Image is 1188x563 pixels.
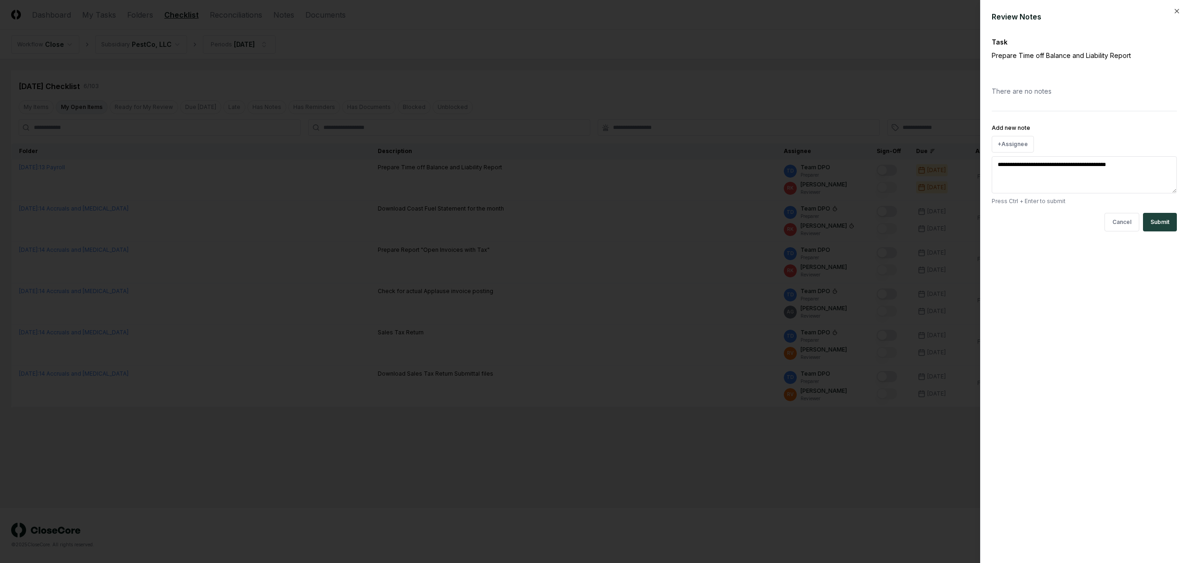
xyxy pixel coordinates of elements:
div: There are no notes [992,79,1177,103]
div: Review Notes [992,11,1177,22]
div: Task [992,37,1177,47]
button: Cancel [1104,213,1139,231]
button: Submit [1143,213,1177,231]
label: Add new note [992,124,1030,131]
p: Press Ctrl + Enter to submit [992,197,1177,205]
p: Prepare Time off Balance and Liability Report [992,51,1145,60]
button: +Assignee [992,136,1034,153]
